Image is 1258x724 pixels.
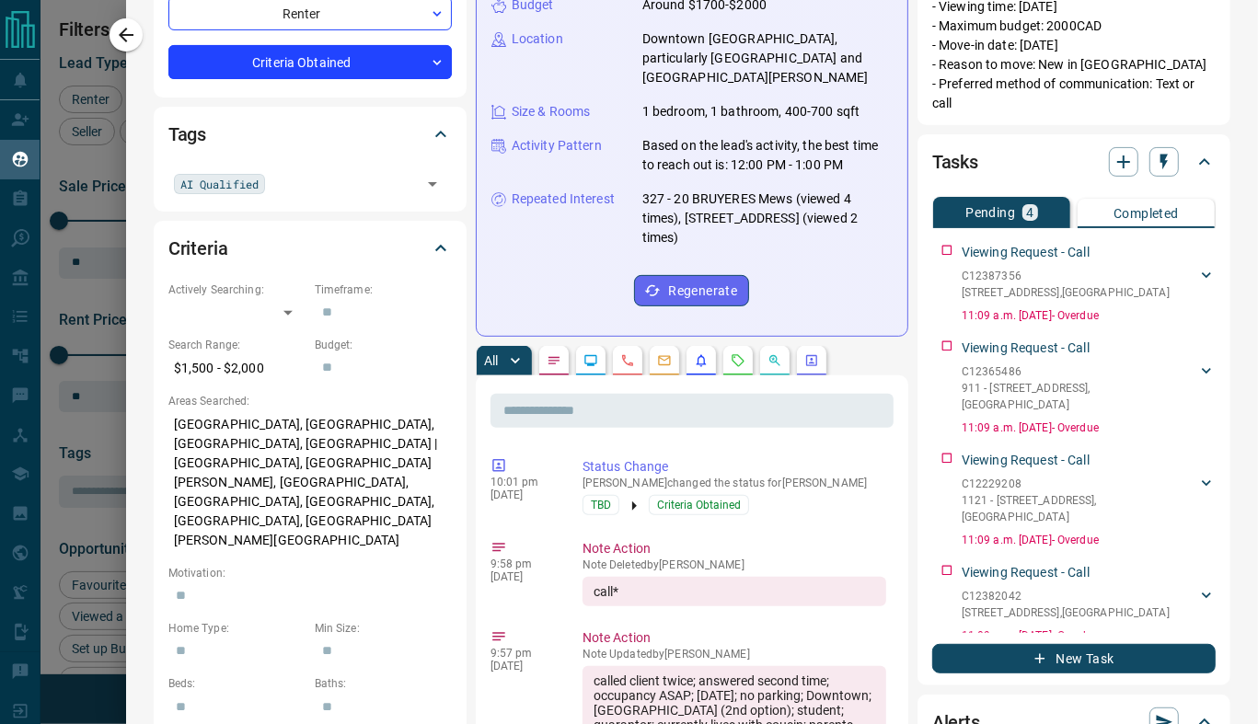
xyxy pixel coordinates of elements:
[315,337,452,353] p: Budget:
[583,477,886,489] p: [PERSON_NAME] changed the status for [PERSON_NAME]
[962,419,1216,436] p: 11:09 a.m. [DATE] - Overdue
[694,353,709,368] svg: Listing Alerts
[962,604,1170,621] p: [STREET_ADDRESS] , [GEOGRAPHIC_DATA]
[962,451,1090,470] p: Viewing Request - Call
[512,29,563,49] p: Location
[962,472,1216,529] div: C122292081121 - [STREET_ADDRESS],[GEOGRAPHIC_DATA]
[962,563,1090,582] p: Viewing Request - Call
[315,675,452,692] p: Baths:
[962,307,1216,324] p: 11:09 a.m. [DATE] - Overdue
[962,492,1197,525] p: 1121 - [STREET_ADDRESS] , [GEOGRAPHIC_DATA]
[168,620,306,637] p: Home Type:
[315,620,452,637] p: Min Size:
[1026,206,1033,219] p: 4
[583,539,886,558] p: Note Action
[168,565,452,581] p: Motivation:
[962,627,1216,644] p: 11:09 a.m. [DATE] - Overdue
[168,675,306,692] p: Beds:
[962,584,1216,625] div: C12382042[STREET_ADDRESS],[GEOGRAPHIC_DATA]
[484,354,499,367] p: All
[804,353,819,368] svg: Agent Actions
[583,457,886,477] p: Status Change
[620,353,635,368] svg: Calls
[642,102,860,121] p: 1 bedroom, 1 bathroom, 400-700 sqft
[168,409,452,556] p: [GEOGRAPHIC_DATA], [GEOGRAPHIC_DATA], [GEOGRAPHIC_DATA], [GEOGRAPHIC_DATA] | [GEOGRAPHIC_DATA], [...
[962,264,1216,305] div: C12387356[STREET_ADDRESS],[GEOGRAPHIC_DATA]
[642,29,893,87] p: Downtown [GEOGRAPHIC_DATA], particularly [GEOGRAPHIC_DATA] and [GEOGRAPHIC_DATA][PERSON_NAME]
[767,353,782,368] svg: Opportunities
[491,660,555,672] p: [DATE]
[932,644,1216,673] button: New Task
[315,282,452,298] p: Timeframe:
[583,577,886,606] div: call*
[932,147,978,177] h2: Tasks
[962,363,1197,380] p: C12365486
[731,353,745,368] svg: Requests
[491,557,555,570] p: 9:58 pm
[180,175,259,193] span: AI Qualified
[583,648,886,661] p: Note Updated by [PERSON_NAME]
[491,476,555,488] p: 10:01 pm
[962,476,1197,492] p: C12229208
[420,171,445,197] button: Open
[168,234,228,263] h2: Criteria
[634,275,749,306] button: Regenerate
[962,339,1090,358] p: Viewing Request - Call
[168,45,452,79] div: Criteria Obtained
[642,190,893,247] p: 327 - 20 BRUYERES Mews (viewed 4 times), [STREET_ADDRESS] (viewed 2 times)
[168,353,306,384] p: $1,500 - $2,000
[168,112,452,156] div: Tags
[168,393,452,409] p: Areas Searched:
[962,380,1197,413] p: 911 - [STREET_ADDRESS] , [GEOGRAPHIC_DATA]
[657,496,741,514] span: Criteria Obtained
[962,588,1170,604] p: C12382042
[168,226,452,270] div: Criteria
[1114,207,1179,220] p: Completed
[512,190,615,209] p: Repeated Interest
[583,628,886,648] p: Note Action
[962,268,1170,284] p: C12387356
[932,140,1216,184] div: Tasks
[642,136,893,175] p: Based on the lead's activity, the best time to reach out is: 12:00 PM - 1:00 PM
[583,353,598,368] svg: Lead Browsing Activity
[512,102,591,121] p: Size & Rooms
[491,488,555,501] p: [DATE]
[512,136,602,155] p: Activity Pattern
[657,353,672,368] svg: Emails
[491,570,555,583] p: [DATE]
[962,360,1216,417] div: C12365486911 - [STREET_ADDRESS],[GEOGRAPHIC_DATA]
[591,496,611,514] span: TBD
[168,120,206,149] h2: Tags
[962,284,1170,301] p: [STREET_ADDRESS] , [GEOGRAPHIC_DATA]
[168,337,306,353] p: Search Range:
[168,282,306,298] p: Actively Searching:
[491,647,555,660] p: 9:57 pm
[962,243,1090,262] p: Viewing Request - Call
[547,353,561,368] svg: Notes
[583,558,886,571] p: Note Deleted by [PERSON_NAME]
[962,532,1216,548] p: 11:09 a.m. [DATE] - Overdue
[965,206,1015,219] p: Pending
